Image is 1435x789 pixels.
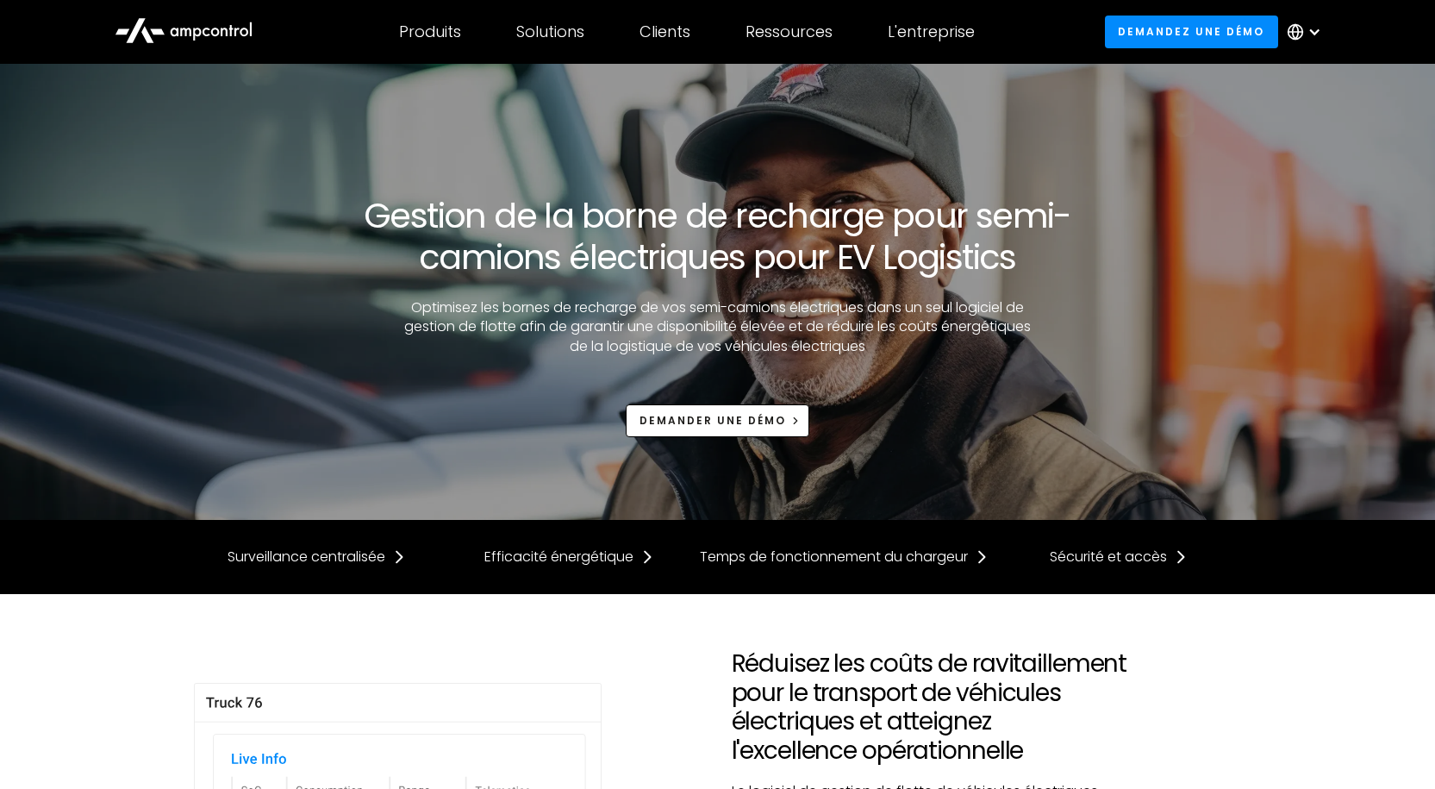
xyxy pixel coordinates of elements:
[700,548,968,567] div: Temps de fonctionnement du chargeur
[403,298,1033,356] p: Optimisez les bornes de recharge de vos semi-camions électriques dans un seul logiciel de gestion...
[399,22,461,41] div: Produits
[1050,548,1167,567] div: Sécurité et accès
[888,22,975,41] div: L'entreprise
[1050,548,1188,567] a: Sécurité et accès
[194,195,1242,278] h1: Gestion de la borne de recharge pour semi-camions électriques pour EV Logistics
[516,22,584,41] div: Solutions
[640,22,690,41] div: Clients
[626,404,809,436] a: DEMANDER UNE DÉMO
[1105,16,1278,47] a: Demandez une démo
[746,22,833,41] div: Ressources
[700,548,989,567] a: Temps de fonctionnement du chargeur
[484,548,633,567] div: Efficacité énergétique
[228,548,406,567] a: Surveillance centralisée
[228,548,385,567] div: Surveillance centralisée
[640,413,786,428] span: DEMANDER UNE DÉMO
[732,649,1140,765] h2: Réduisez les coûts de ravitaillement pour le transport de véhicules électriques et atteignez l'ex...
[484,548,654,567] a: Efficacité énergétique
